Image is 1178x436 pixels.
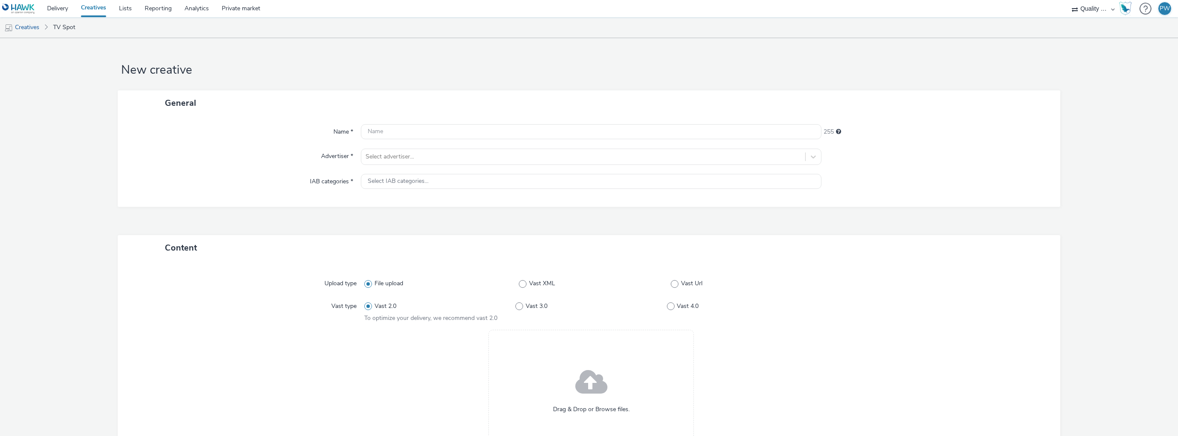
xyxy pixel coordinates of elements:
a: TV Spot [49,17,80,38]
span: Vast 2.0 [375,302,396,311]
span: Select IAB categories... [368,178,428,185]
span: Vast XML [529,279,555,288]
a: Hawk Academy [1119,2,1135,15]
span: 255 [824,128,834,136]
img: undefined Logo [2,3,35,14]
label: Upload type [321,276,360,288]
span: Drag & Drop or Browse files. [553,405,630,414]
span: Vast 4.0 [677,302,699,311]
span: To optimize your delivery, we recommend vast 2.0 [364,314,497,322]
img: mobile [4,24,13,32]
span: File upload [375,279,403,288]
span: Vast 3.0 [526,302,547,311]
label: IAB categories * [306,174,357,186]
div: Maximum 255 characters [836,128,841,136]
span: Vast Url [681,279,702,288]
input: Name [361,124,821,139]
label: Vast type [328,299,360,311]
span: General [165,97,196,109]
label: Name * [330,124,357,136]
label: Advertiser * [318,149,357,161]
span: Content [165,242,197,254]
h1: New creative [118,62,1060,78]
div: PW [1160,2,1170,15]
img: Hawk Academy [1119,2,1132,15]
